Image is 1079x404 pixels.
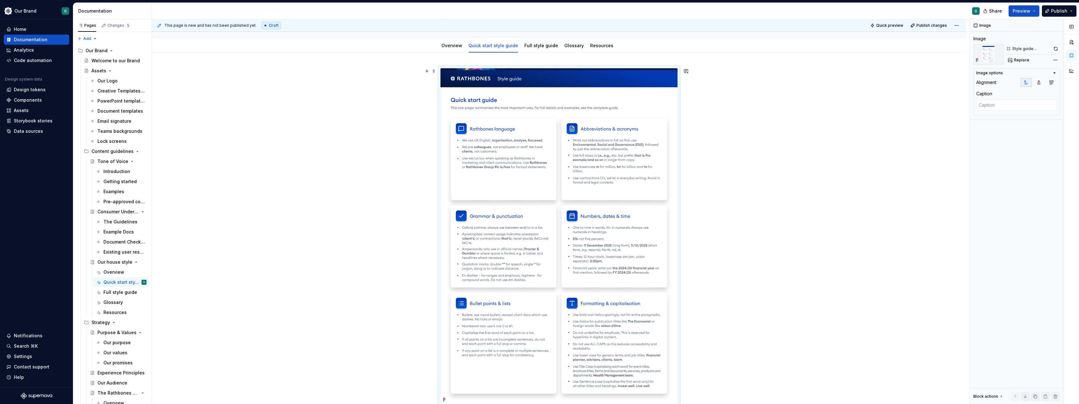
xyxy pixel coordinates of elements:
[4,45,69,55] a: Analytics
[14,128,43,134] div: Data sources
[980,5,1006,17] button: Share
[4,55,69,65] a: Code automation
[103,309,127,316] div: Resources
[564,43,584,48] a: Glossary
[976,91,992,97] div: Caption
[14,374,24,380] div: Help
[93,348,149,358] a: Our values
[14,26,26,32] div: Home
[4,7,12,15] img: 344848e3-ec3d-4aa0-b708-b8ed6430a7e0.png
[93,237,149,247] a: Document Checklist
[14,343,38,349] div: Search ⌘K
[1,4,72,18] button: Our BrandG
[975,8,977,14] div: G
[103,239,145,245] div: Document Checklist
[87,96,149,106] a: PowerPoint templates
[81,66,149,76] a: Assets
[87,378,149,388] a: Our Audience
[876,23,903,28] span: Quick preview
[78,23,96,28] div: Pages
[1009,5,1039,17] button: Preview
[91,319,110,326] div: Strategy
[97,380,127,386] div: Our Audience
[103,188,124,195] div: Examples
[4,331,69,341] button: Notifications
[468,43,518,48] a: Quick start style guide
[93,338,149,348] a: Our purpose
[976,70,1057,76] button: Image options
[103,269,124,275] div: Overview
[524,43,558,48] a: Full style guide
[590,43,613,48] a: Resources
[164,23,257,28] span: This page is new and has not been published yet.
[87,136,149,146] a: Lock screens
[916,23,947,28] span: Publish changes
[868,21,906,30] button: Quick preview
[87,207,149,217] a: Consumer Understanding
[97,98,145,104] div: PowerPoint templates
[93,187,149,197] a: Examples
[4,95,69,105] a: Components
[87,86,149,96] a: Creative Templates look and feel
[93,287,149,297] a: Full style guide
[93,267,149,277] a: Overview
[87,257,149,267] a: Our house style
[562,39,586,52] div: Glossary
[81,56,149,66] a: Welcome to our Brand
[14,57,52,64] div: Code automation
[97,158,128,165] div: Tone of Voice
[466,39,521,52] div: Quick start style guide
[143,279,145,285] div: G
[75,46,149,56] div: Our Brand
[93,177,149,187] a: Getting started
[989,8,1002,14] span: Share
[4,105,69,115] a: Assets
[269,23,279,28] span: Draft
[21,393,52,399] svg: Supernova Logo
[87,328,149,338] a: Purpose & Values
[97,138,127,144] div: Lock screens
[973,392,1004,401] div: Block actions
[4,372,69,382] button: Help
[86,48,108,54] div: Our Brand
[87,116,149,126] a: Email signature
[97,128,142,134] div: Teams backgrounds
[14,118,53,124] div: Storybook stories
[441,43,462,48] a: Overview
[1006,56,1032,65] button: Replace
[4,24,69,34] a: Home
[93,227,149,237] a: Example Docs
[87,76,149,86] a: Our Logo
[103,339,131,346] div: Our purpose
[93,247,149,257] a: Existing user research
[973,36,986,42] div: Image
[588,39,616,52] div: Resources
[87,388,149,398] a: The Rathbones Life Stage Segmentation
[81,146,149,156] div: Content guidelines
[14,107,29,114] div: Assets
[4,126,69,136] a: Data sources
[125,23,130,28] span: 5
[522,39,561,52] div: Full style guide
[87,106,149,116] a: Document templates
[14,8,36,14] div: Our Brand
[1012,46,1050,51] div: Style guide design_01
[103,178,137,185] div: Getting started
[97,329,136,336] div: Purpose & Values
[97,209,139,215] div: Consumer Understanding
[103,168,130,175] div: Introduction
[976,70,1003,76] div: Image options
[1042,5,1076,17] button: Publish
[87,156,149,166] a: Tone of Voice
[14,36,47,43] div: Documentation
[973,44,1004,65] img: c709efcd-b107-48ce-a61d-c1e37e327bc1.png
[97,108,143,114] div: Document templates
[439,39,465,52] div: Overview
[93,307,149,317] a: Resources
[103,249,145,255] div: Existing user research
[93,358,149,368] a: Our promises
[973,394,998,399] div: Block actions
[75,34,99,43] button: Add
[14,97,42,103] div: Components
